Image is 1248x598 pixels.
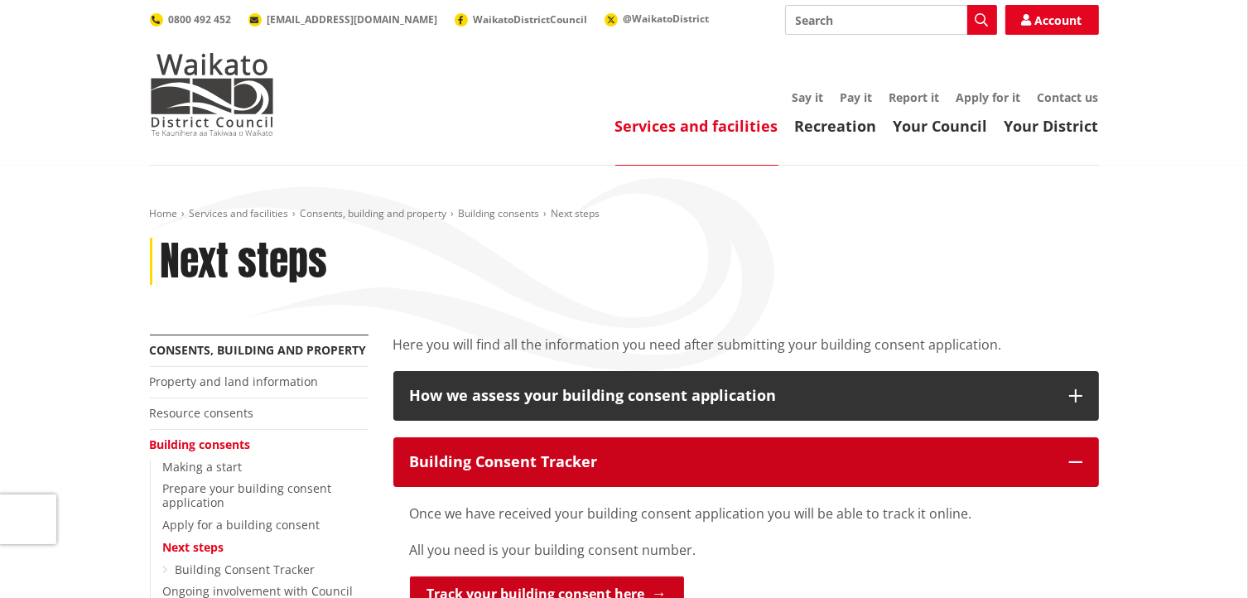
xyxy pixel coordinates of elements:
a: Contact us [1038,89,1099,105]
a: Your District [1005,116,1099,136]
a: Building consents [150,436,251,452]
a: Say it [793,89,824,105]
img: Waikato District Council - Te Kaunihera aa Takiwaa o Waikato [150,53,274,136]
a: Consents, building and property [301,206,447,220]
h1: Next steps [161,238,328,286]
a: Building consents [459,206,540,220]
a: Consents, building and property [150,342,367,358]
div: How we assess your building consent application [410,388,1053,404]
div: Building Consent Tracker [410,454,1053,470]
a: Apply for it [956,89,1021,105]
span: @WaikatoDistrict [624,12,710,26]
a: Services and facilities [615,116,778,136]
a: Your Council [894,116,988,136]
p: All you need is your building consent number. [410,540,1082,560]
a: [EMAIL_ADDRESS][DOMAIN_NAME] [248,12,438,27]
a: Resource consents [150,405,254,421]
a: Services and facilities [190,206,289,220]
a: Next steps [163,539,224,555]
a: 0800 492 452 [150,12,232,27]
nav: breadcrumb [150,207,1099,221]
a: WaikatoDistrictCouncil [455,12,588,27]
a: Home [150,206,178,220]
a: Prepare your building consent application [163,480,332,510]
span: Next steps [552,206,600,220]
a: Building Consent Tracker [176,562,316,577]
a: Recreation [795,116,877,136]
span: 0800 492 452 [169,12,232,27]
button: Building Consent Tracker [393,437,1099,487]
iframe: Messenger Launcher [1172,528,1231,588]
a: Apply for a building consent [163,517,320,533]
a: Pay it [841,89,873,105]
p: Once we have received your building consent application you will be able to track it online. [410,504,1082,523]
a: Report it [889,89,940,105]
a: Account [1005,5,1099,35]
a: Property and land information [150,374,319,389]
p: Here you will find all the information you need after submitting your building consent application. [393,335,1099,354]
span: [EMAIL_ADDRESS][DOMAIN_NAME] [267,12,438,27]
span: WaikatoDistrictCouncil [474,12,588,27]
a: @WaikatoDistrict [605,12,710,26]
input: Search input [785,5,997,35]
a: Making a start [163,459,243,475]
button: How we assess your building consent application [393,371,1099,421]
